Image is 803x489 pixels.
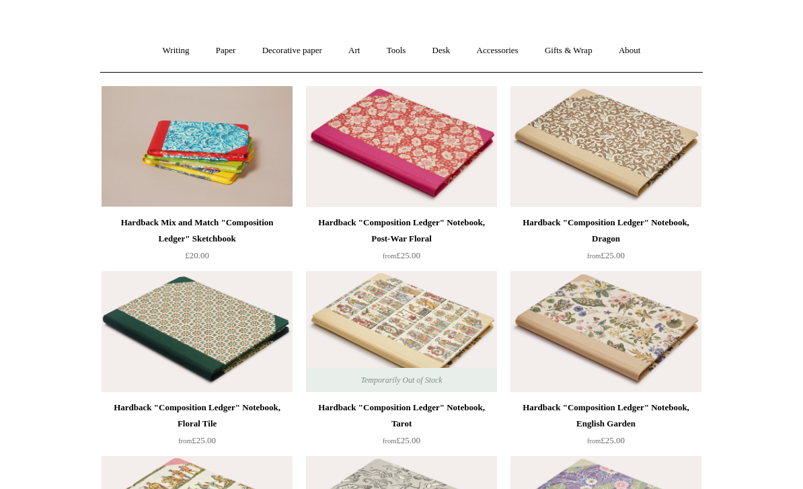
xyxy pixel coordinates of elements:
img: Hardback "Composition Ledger" Notebook, Floral Tile [102,271,293,392]
a: Art [336,33,372,69]
a: Accessories [465,33,531,69]
span: £25.00 [587,250,625,260]
a: Gifts & Wrap [533,33,605,69]
a: Hardback "Composition Ledger" Notebook, Dragon from£25.00 [510,215,701,270]
a: Hardback "Composition Ledger" Notebook, Tarot Hardback "Composition Ledger" Notebook, Tarot Tempo... [306,271,497,392]
a: Hardback "Composition Ledger" Notebook, Post-War Floral Hardback "Composition Ledger" Notebook, P... [306,86,497,207]
a: Desk [420,33,463,69]
span: from [383,437,396,445]
a: Hardback Mix and Match "Composition Ledger" Sketchbook £20.00 [102,215,293,270]
img: Hardback "Composition Ledger" Notebook, Dragon [510,86,701,207]
span: from [587,252,601,260]
img: Hardback "Composition Ledger" Notebook, Tarot [306,271,497,392]
span: £25.00 [383,250,420,260]
a: Paper [204,33,248,69]
a: About [607,33,653,69]
img: Hardback Mix and Match "Composition Ledger" Sketchbook [102,86,293,207]
span: £20.00 [185,250,209,260]
div: Hardback Mix and Match "Composition Ledger" Sketchbook [105,215,289,247]
a: Hardback "Composition Ledger" Notebook, Dragon Hardback "Composition Ledger" Notebook, Dragon [510,86,701,207]
span: from [383,252,396,260]
span: from [178,437,192,445]
img: Hardback "Composition Ledger" Notebook, English Garden [510,271,701,392]
div: Hardback "Composition Ledger" Notebook, Floral Tile [105,400,289,432]
img: Hardback "Composition Ledger" Notebook, Post-War Floral [306,86,497,207]
a: Hardback Mix and Match "Composition Ledger" Sketchbook Hardback Mix and Match "Composition Ledger... [102,86,293,207]
div: Hardback "Composition Ledger" Notebook, Dragon [514,215,698,247]
a: Hardback "Composition Ledger" Notebook, English Garden Hardback "Composition Ledger" Notebook, En... [510,271,701,392]
a: Hardback "Composition Ledger" Notebook, English Garden from£25.00 [510,400,701,455]
a: Decorative paper [250,33,334,69]
div: Hardback "Composition Ledger" Notebook, Tarot [309,400,494,432]
div: Hardback "Composition Ledger" Notebook, Post-War Floral [309,215,494,247]
span: £25.00 [178,435,216,445]
span: £25.00 [383,435,420,445]
a: Writing [151,33,202,69]
a: Hardback "Composition Ledger" Notebook, Post-War Floral from£25.00 [306,215,497,270]
a: Hardback "Composition Ledger" Notebook, Floral Tile from£25.00 [102,400,293,455]
span: Temporarily Out of Stock [347,368,455,392]
div: Hardback "Composition Ledger" Notebook, English Garden [514,400,698,432]
span: £25.00 [587,435,625,445]
a: Tools [375,33,418,69]
span: from [587,437,601,445]
a: Hardback "Composition Ledger" Notebook, Tarot from£25.00 [306,400,497,455]
a: Hardback "Composition Ledger" Notebook, Floral Tile Hardback "Composition Ledger" Notebook, Flora... [102,271,293,392]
